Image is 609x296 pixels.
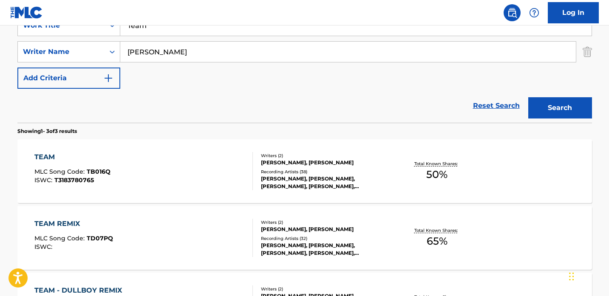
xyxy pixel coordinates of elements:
[427,234,448,249] span: 65 %
[34,243,54,251] span: ISWC :
[414,161,460,167] p: Total Known Shares:
[10,6,43,19] img: MLC Logo
[17,139,592,203] a: TEAMMLC Song Code:TB016QISWC:T3183780765Writers (2)[PERSON_NAME], [PERSON_NAME]Recording Artists ...
[261,235,389,242] div: Recording Artists ( 32 )
[17,68,120,89] button: Add Criteria
[34,152,110,162] div: TEAM
[87,168,110,175] span: TB016Q
[529,8,539,18] img: help
[426,167,448,182] span: 50 %
[548,2,599,23] a: Log In
[528,97,592,118] button: Search
[34,219,113,229] div: TEAM REMIX
[261,286,389,292] div: Writers ( 2 )
[23,20,99,31] div: Work Title
[87,234,113,242] span: TD07PQ
[526,4,543,21] div: Help
[34,168,87,175] span: MLC Song Code :
[583,41,592,62] img: Delete Criterion
[34,285,126,296] div: TEAM - DULLBOY REMIX
[567,255,609,296] iframe: Chat Widget
[261,226,389,233] div: [PERSON_NAME], [PERSON_NAME]
[261,219,389,226] div: Writers ( 2 )
[34,234,87,242] span: MLC Song Code :
[261,169,389,175] div: Recording Artists ( 38 )
[261,242,389,257] div: [PERSON_NAME], [PERSON_NAME], [PERSON_NAME], [PERSON_NAME], [PERSON_NAME]
[261,152,389,159] div: Writers ( 2 )
[261,175,389,190] div: [PERSON_NAME], [PERSON_NAME], [PERSON_NAME], [PERSON_NAME], [PERSON_NAME]
[23,47,99,57] div: Writer Name
[569,264,574,289] div: Drag
[414,227,460,234] p: Total Known Shares:
[17,15,592,123] form: Search Form
[507,8,517,18] img: search
[469,96,524,115] a: Reset Search
[17,127,77,135] p: Showing 1 - 3 of 3 results
[34,176,54,184] span: ISWC :
[54,176,94,184] span: T3183780765
[17,206,592,270] a: TEAM REMIXMLC Song Code:TD07PQISWC:Writers (2)[PERSON_NAME], [PERSON_NAME]Recording Artists (32)[...
[504,4,521,21] a: Public Search
[261,159,389,166] div: [PERSON_NAME], [PERSON_NAME]
[103,73,113,83] img: 9d2ae6d4665cec9f34b9.svg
